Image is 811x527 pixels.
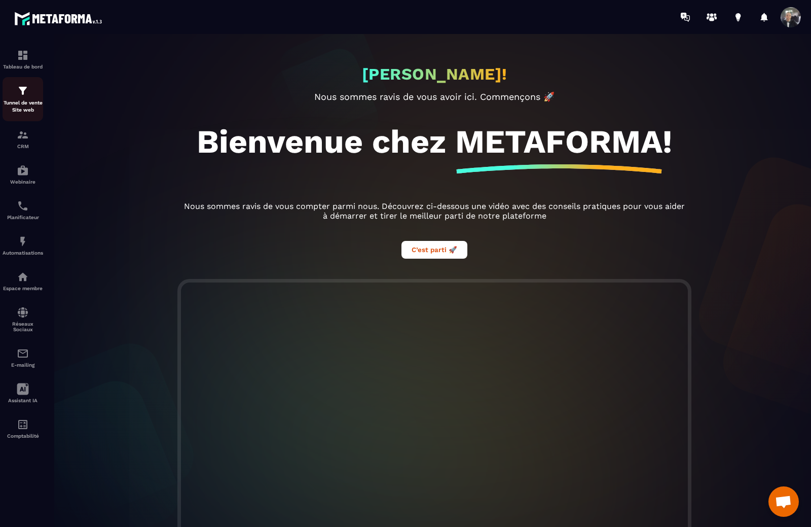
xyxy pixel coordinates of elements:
[3,362,43,368] p: E-mailing
[17,200,29,212] img: scheduler
[3,286,43,291] p: Espace membre
[401,241,467,259] button: C’est parti 🚀
[3,411,43,446] a: accountantaccountantComptabilité
[3,321,43,332] p: Réseaux Sociaux
[3,144,43,149] p: CRM
[3,299,43,340] a: social-networksocial-networkRéseaux Sociaux
[3,42,43,77] a: formationformationTableau de bord
[3,433,43,439] p: Comptabilité
[3,121,43,157] a: formationformationCRM
[17,85,29,97] img: formation
[197,122,672,161] h1: Bienvenue chez METAFORMA!
[3,398,43,403] p: Assistant IA
[3,99,43,114] p: Tunnel de vente Site web
[768,486,799,517] div: Ouvrir le chat
[181,91,688,102] p: Nous sommes ravis de vous avoir ici. Commençons 🚀
[3,192,43,228] a: schedulerschedulerPlanificateur
[17,235,29,248] img: automations
[3,64,43,69] p: Tableau de bord
[401,244,467,254] a: C’est parti 🚀
[3,179,43,185] p: Webinaire
[14,9,105,28] img: logo
[17,347,29,360] img: email
[17,129,29,141] img: formation
[3,228,43,263] a: automationsautomationsAutomatisations
[3,340,43,375] a: emailemailE-mailing
[3,157,43,192] a: automationsautomationsWebinaire
[3,77,43,121] a: formationformationTunnel de vente Site web
[17,49,29,61] img: formation
[3,250,43,256] p: Automatisations
[3,263,43,299] a: automationsautomationsEspace membre
[362,64,507,84] h2: [PERSON_NAME]!
[17,418,29,431] img: accountant
[181,201,688,221] p: Nous sommes ravis de vous compter parmi nous. Découvrez ci-dessous une vidéo avec des conseils pr...
[17,271,29,283] img: automations
[3,215,43,220] p: Planificateur
[3,375,43,411] a: Assistant IA
[17,306,29,319] img: social-network
[17,164,29,177] img: automations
